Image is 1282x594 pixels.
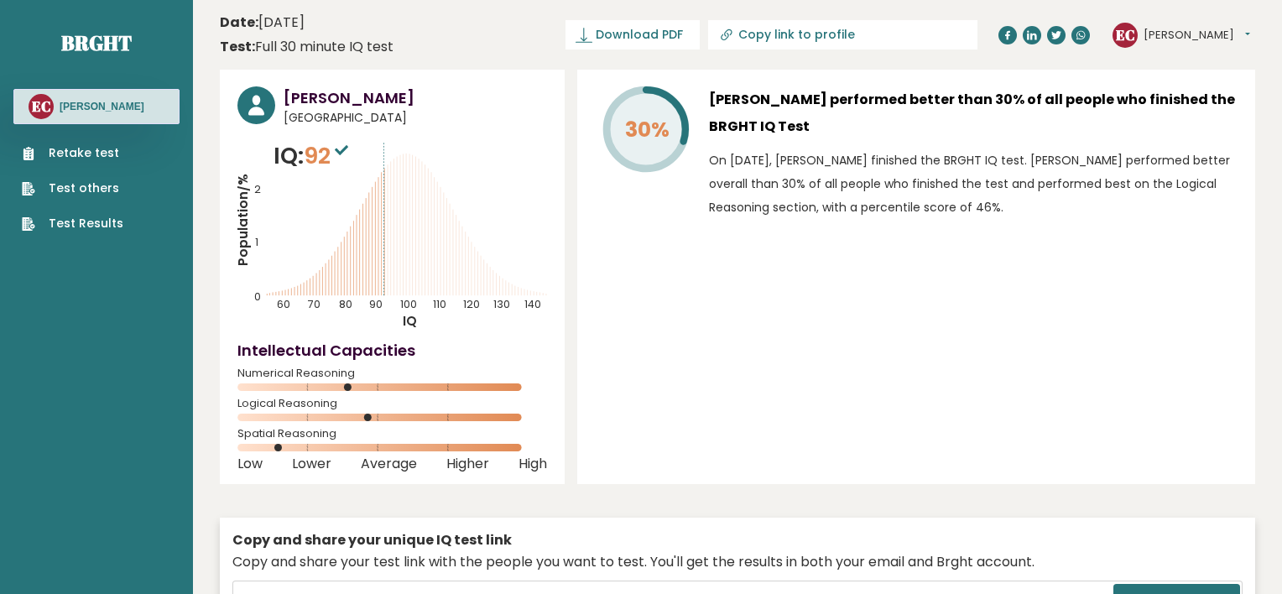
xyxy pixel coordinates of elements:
[284,109,547,127] span: [GEOGRAPHIC_DATA]
[220,37,255,56] b: Test:
[292,461,331,467] span: Lower
[596,26,683,44] span: Download PDF
[339,298,352,312] tspan: 80
[22,215,123,232] a: Test Results
[304,140,352,171] span: 92
[284,86,547,109] h3: [PERSON_NAME]
[361,461,417,467] span: Average
[565,20,700,49] a: Download PDF
[524,298,541,312] tspan: 140
[234,175,252,266] tspan: Population/%
[255,236,258,250] tspan: 1
[237,400,547,407] span: Logical Reasoning
[493,298,510,312] tspan: 130
[22,180,123,197] a: Test others
[446,461,489,467] span: Higher
[22,144,123,162] a: Retake test
[709,148,1238,219] p: On [DATE], [PERSON_NAME] finished the BRGHT IQ test. [PERSON_NAME] performed better overall than ...
[237,339,547,362] h4: Intellectual Capacities
[232,530,1243,550] div: Copy and share your unique IQ test link
[32,96,51,116] text: EC
[1116,24,1135,44] text: EC
[274,139,352,173] p: IQ:
[369,298,383,312] tspan: 90
[237,370,547,377] span: Numerical Reasoning
[254,182,261,196] tspan: 2
[60,100,144,113] h3: [PERSON_NAME]
[220,13,305,33] time: [DATE]
[401,298,418,312] tspan: 100
[519,461,547,467] span: High
[277,298,290,312] tspan: 60
[220,37,393,57] div: Full 30 minute IQ test
[237,430,547,437] span: Spatial Reasoning
[1144,27,1250,44] button: [PERSON_NAME]
[232,552,1243,572] div: Copy and share your test link with the people you want to test. You'll get the results in both yo...
[403,313,417,331] tspan: IQ
[61,29,132,56] a: Brght
[237,461,263,467] span: Low
[254,289,261,304] tspan: 0
[625,115,670,144] tspan: 30%
[308,298,320,312] tspan: 70
[220,13,258,32] b: Date:
[463,298,480,312] tspan: 120
[433,298,446,312] tspan: 110
[709,86,1238,140] h3: [PERSON_NAME] performed better than 30% of all people who finished the BRGHT IQ Test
